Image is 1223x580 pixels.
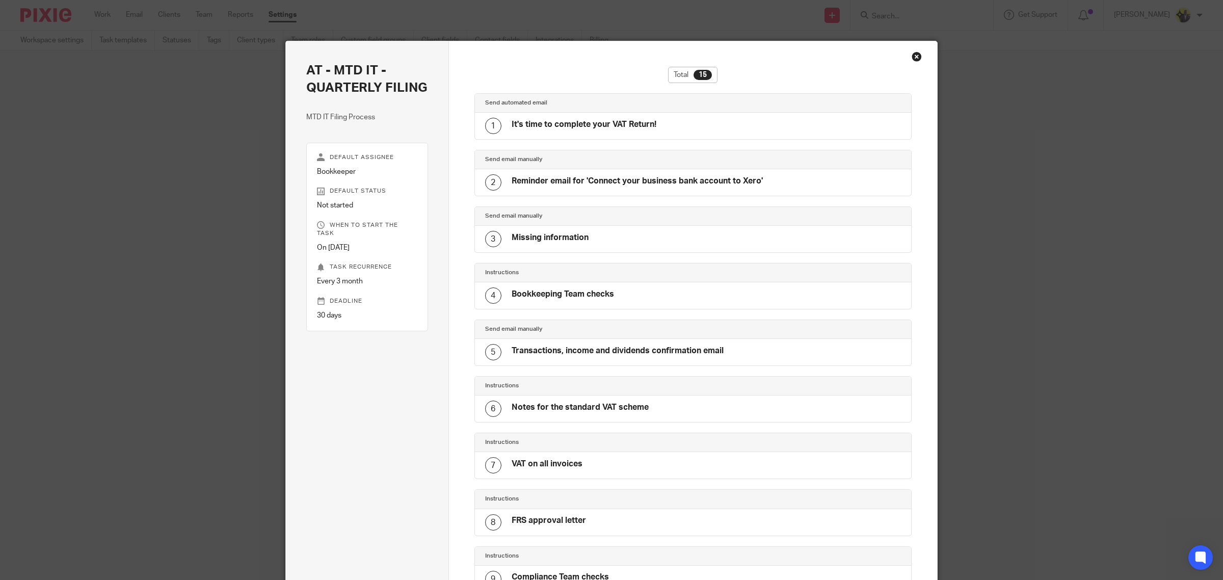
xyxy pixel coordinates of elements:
[694,70,712,80] div: 15
[485,401,501,417] div: 6
[485,344,501,360] div: 5
[512,459,582,469] h4: VAT on all invoices
[306,62,428,97] h2: AT - MTD IT - QUARTERLY FILING
[317,243,417,253] p: On [DATE]
[485,552,693,560] h4: Instructions
[485,382,693,390] h4: Instructions
[317,167,417,177] p: Bookkeeper
[317,297,417,305] p: Deadline
[512,289,614,300] h4: Bookkeeping Team checks
[485,174,501,191] div: 2
[485,495,693,503] h4: Instructions
[317,263,417,271] p: Task recurrence
[485,155,693,164] h4: Send email manually
[512,402,649,413] h4: Notes for the standard VAT scheme
[485,212,693,220] h4: Send email manually
[485,231,501,247] div: 3
[512,176,763,187] h4: Reminder email for 'Connect your business bank account to Xero'
[317,153,417,162] p: Default assignee
[485,99,693,107] h4: Send automated email
[317,187,417,195] p: Default status
[485,438,693,446] h4: Instructions
[512,232,589,243] h4: Missing information
[485,118,501,134] div: 1
[485,287,501,304] div: 4
[485,325,693,333] h4: Send email manually
[306,112,428,122] p: MTD IT Filing Process
[485,514,501,531] div: 8
[317,200,417,210] p: Not started
[512,346,724,356] h4: Transactions, income and dividends confirmation email
[668,67,717,83] div: Total
[512,119,656,130] h4: It's time to complete your VAT Return!
[317,310,417,321] p: 30 days
[485,457,501,473] div: 7
[317,276,417,286] p: Every 3 month
[485,269,693,277] h4: Instructions
[317,221,417,238] p: When to start the task
[912,51,922,62] div: Close this dialog window
[512,515,586,526] h4: FRS approval letter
